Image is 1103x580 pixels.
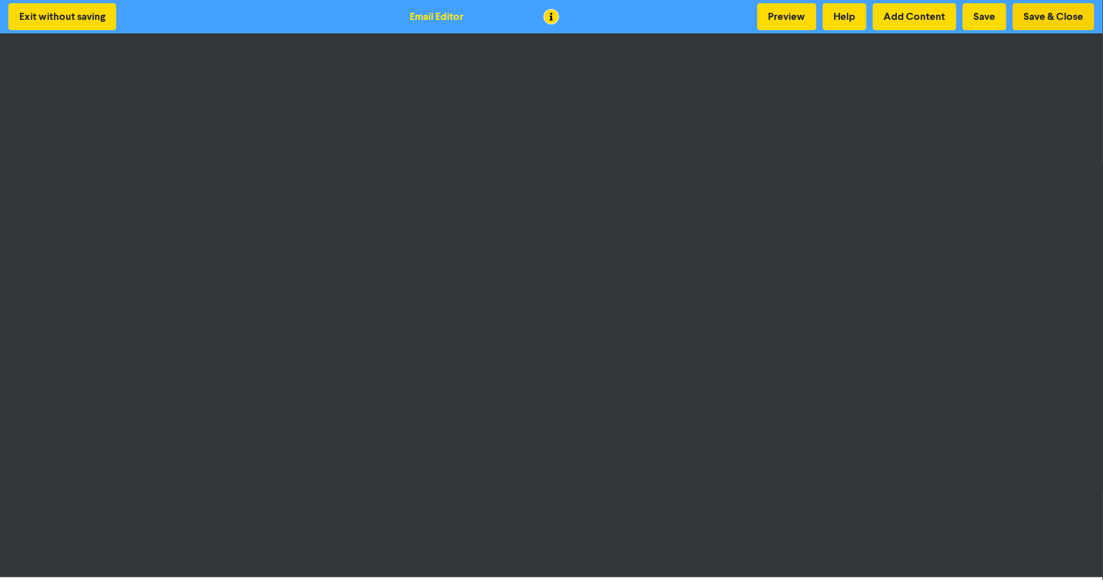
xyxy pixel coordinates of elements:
button: Save [963,3,1007,30]
button: Exit without saving [8,3,116,30]
button: Help [823,3,867,30]
button: Add Content [873,3,957,30]
div: Email Editor [410,9,464,24]
button: Preview [758,3,817,30]
button: Save & Close [1013,3,1095,30]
